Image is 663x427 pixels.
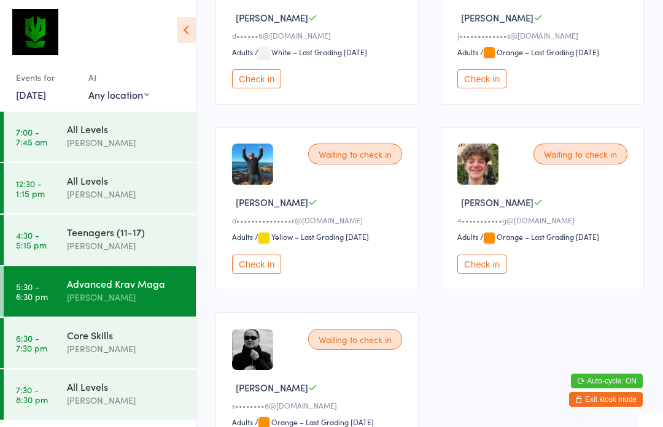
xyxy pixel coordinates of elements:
[16,333,47,353] time: 6:30 - 7:30 pm
[236,196,308,209] span: [PERSON_NAME]
[4,266,196,317] a: 5:30 -6:30 pmAdvanced Krav Maga[PERSON_NAME]
[12,9,58,55] img: Krav Maga Defence Institute
[232,231,253,242] div: Adults
[67,174,185,187] div: All Levels
[232,30,406,40] div: d••••••6@[DOMAIN_NAME]
[16,127,47,147] time: 7:00 - 7:45 am
[457,47,478,57] div: Adults
[88,88,149,101] div: Any location
[67,187,185,201] div: [PERSON_NAME]
[67,290,185,304] div: [PERSON_NAME]
[232,69,281,88] button: Check in
[67,122,185,136] div: All Levels
[4,112,196,162] a: 7:00 -7:45 amAll Levels[PERSON_NAME]
[16,385,48,404] time: 7:30 - 8:30 pm
[67,328,185,342] div: Core Skills
[308,144,402,164] div: Waiting to check in
[232,47,253,57] div: Adults
[16,230,47,250] time: 4:30 - 5:15 pm
[255,417,374,427] span: / Orange – Last Grading [DATE]
[67,277,185,290] div: Advanced Krav Maga
[461,196,533,209] span: [PERSON_NAME]
[4,215,196,265] a: 4:30 -5:15 pmTeenagers (11-17)[PERSON_NAME]
[67,342,185,356] div: [PERSON_NAME]
[480,47,599,57] span: / Orange – Last Grading [DATE]
[236,11,308,24] span: [PERSON_NAME]
[480,231,599,242] span: / Orange – Last Grading [DATE]
[457,30,631,40] div: j•••••••••••••s@[DOMAIN_NAME]
[461,11,533,24] span: [PERSON_NAME]
[4,163,196,213] a: 12:30 -1:15 pmAll Levels[PERSON_NAME]
[308,329,402,350] div: Waiting to check in
[569,392,643,407] button: Exit kiosk mode
[16,88,46,101] a: [DATE]
[67,239,185,253] div: [PERSON_NAME]
[4,318,196,368] a: 6:30 -7:30 pmCore Skills[PERSON_NAME]
[16,179,45,198] time: 12:30 - 1:15 pm
[457,255,506,274] button: Check in
[16,282,48,301] time: 5:30 - 6:30 pm
[232,215,406,225] div: a•••••••••••••••r@[DOMAIN_NAME]
[255,47,367,57] span: / White – Last Grading [DATE]
[232,255,281,274] button: Check in
[457,144,498,185] img: image1750236035.png
[457,231,478,242] div: Adults
[16,67,76,88] div: Events for
[457,215,631,225] div: 4•••••••••••g@[DOMAIN_NAME]
[457,69,506,88] button: Check in
[88,67,149,88] div: At
[67,393,185,407] div: [PERSON_NAME]
[67,136,185,150] div: [PERSON_NAME]
[67,225,185,239] div: Teenagers (11-17)
[236,381,308,394] span: [PERSON_NAME]
[67,380,185,393] div: All Levels
[571,374,643,388] button: Auto-cycle: ON
[232,144,273,185] img: image1753333699.png
[4,369,196,420] a: 7:30 -8:30 pmAll Levels[PERSON_NAME]
[232,417,253,427] div: Adults
[255,231,369,242] span: / Yellow – Last Grading [DATE]
[533,144,627,164] div: Waiting to check in
[232,400,406,410] div: s••••••••8@[DOMAIN_NAME]
[232,329,273,370] img: image1751267724.png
